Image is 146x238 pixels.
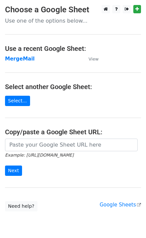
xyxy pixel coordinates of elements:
small: View [89,57,99,61]
h4: Select another Google Sheet: [5,83,141,91]
h4: Use a recent Google Sheet: [5,45,141,53]
h3: Choose a Google Sheet [5,5,141,15]
small: Example: [URL][DOMAIN_NAME] [5,153,74,158]
input: Next [5,166,22,176]
p: Use one of the options below... [5,17,141,24]
a: View [82,56,99,62]
input: Paste your Google Sheet URL here [5,139,138,151]
a: Google Sheets [100,202,141,208]
a: Select... [5,96,30,106]
a: MergeMail [5,56,35,62]
h4: Copy/paste a Google Sheet URL: [5,128,141,136]
a: Need help? [5,201,37,211]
